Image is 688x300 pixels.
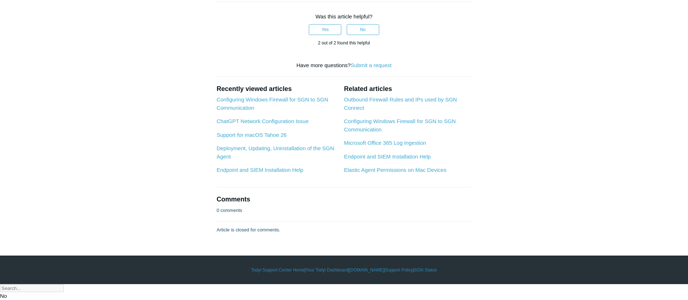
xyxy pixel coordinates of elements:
h2: Recently viewed articles [217,84,337,94]
a: Deployment, Updating, Uninstallation of the SGN Agent [217,145,334,160]
a: Submit a request [351,62,391,68]
a: Elastic Agent Permissions on Mac Devices [344,167,446,173]
h2: Related articles [344,84,471,94]
a: Microsoft Office 365 Log Ingestion [344,140,426,146]
a: ChatGPT Network Configuration Issue [217,118,309,124]
a: [DOMAIN_NAME] [349,267,384,273]
a: Support Policy [385,267,413,273]
h2: Comments [217,195,472,204]
div: | | | | [135,267,554,273]
button: This article was not helpful [347,24,379,35]
a: Todyl Support Center Home [251,267,304,273]
p: 0 comments [217,207,242,214]
a: Your Todyl Dashboard [306,267,348,273]
a: Endpoint and SIEM Installation Help [217,167,303,173]
span: 2 out of 2 found this helpful [318,40,370,45]
button: This article was helpful [309,24,341,35]
a: SGN Status [414,267,437,273]
a: Outbound Firewall Rules and IPs used by SGN Connect [344,96,457,111]
a: Endpoint and SIEM Installation Help [344,153,430,160]
div: Have more questions? [217,61,472,70]
a: Support for macOS Tahoe 26 [217,132,287,138]
a: Configuring Windows Firewall for SGN to SGN Communication [344,118,455,132]
a: Configuring Windows Firewall for SGN to SGN Communication [217,96,328,111]
span: Was this article helpful? [316,13,373,19]
p: Article is closed for comments. [217,226,280,234]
